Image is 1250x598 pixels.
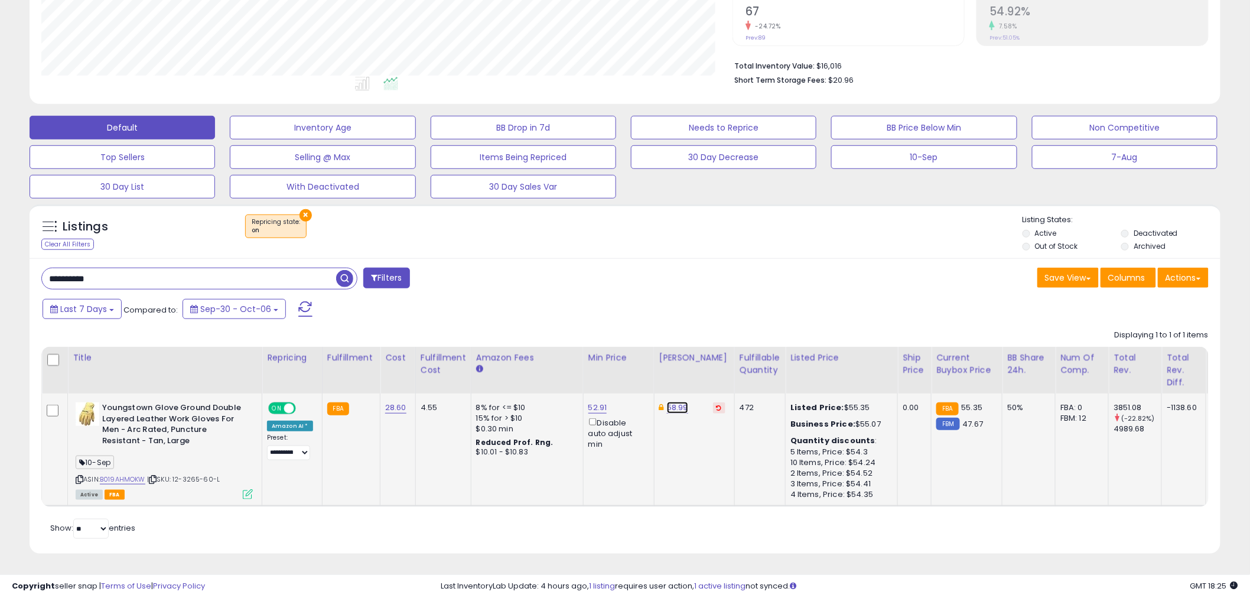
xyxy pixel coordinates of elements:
div: Cost [385,352,411,364]
div: 472 [740,402,776,413]
div: 10 Items, Price: $54.24 [790,457,888,468]
small: FBA [327,402,349,415]
a: 58.99 [667,402,688,414]
div: : [790,435,888,446]
small: 7.58% [995,22,1017,31]
span: Compared to: [123,304,178,316]
h2: 67 [746,5,964,21]
img: 51Zz-YWyfrL._SL40_.jpg [76,402,99,426]
button: Selling @ Max [230,145,415,169]
a: 1 listing [590,580,616,591]
div: Displaying 1 to 1 of 1 items [1115,330,1209,341]
p: Listing States: [1023,214,1220,226]
div: 4.55 [421,402,462,413]
li: $16,016 [734,58,1200,72]
div: 2 Items, Price: $54.52 [790,468,888,479]
div: Listed Price [790,352,893,364]
a: 52.91 [588,402,607,414]
button: With Deactivated [230,175,415,199]
h5: Listings [63,219,108,235]
button: Columns [1101,268,1156,288]
div: $0.30 min [476,424,574,434]
div: $55.07 [790,419,888,430]
span: ON [269,404,284,414]
span: OFF [294,404,313,414]
button: 30 Day Sales Var [431,175,616,199]
div: Fulfillable Quantity [740,352,780,376]
div: Current Buybox Price [936,352,997,376]
div: 15% for > $10 [476,413,574,424]
small: FBA [936,402,958,415]
small: (-22.82%) [1121,414,1154,423]
div: Total Rev. Diff. [1167,352,1201,389]
small: -24.72% [751,22,781,31]
div: Title [73,352,257,364]
b: Business Price: [790,418,855,430]
div: Disable auto adjust min [588,416,645,450]
span: Last 7 Days [60,303,107,315]
button: Actions [1158,268,1209,288]
button: Sep-30 - Oct-06 [183,299,286,319]
a: B019AHMOKW [100,474,145,485]
button: Filters [363,268,409,288]
label: Archived [1134,241,1166,251]
label: Out of Stock [1035,241,1078,251]
span: $20.96 [828,74,854,86]
div: Fulfillment [327,352,375,364]
div: $55.35 [790,402,888,413]
div: 4 Items, Price: $54.35 [790,489,888,500]
div: -1138.60 [1167,402,1197,413]
div: Num of Comp. [1060,352,1103,376]
button: Default [30,116,215,139]
div: FBA: 0 [1060,402,1099,413]
span: FBA [105,490,125,500]
a: Terms of Use [101,580,151,591]
strong: Copyright [12,580,55,591]
button: × [300,209,312,222]
div: 50% [1007,402,1046,413]
div: 5 Items, Price: $54.3 [790,447,888,457]
button: BB Price Below Min [831,116,1017,139]
div: Fulfillment Cost [421,352,466,376]
small: Prev: 89 [746,34,766,41]
b: Total Inventory Value: [734,61,815,71]
div: seller snap | | [12,581,205,592]
div: on [252,226,300,235]
div: ASIN: [76,402,253,498]
small: Prev: 51.05% [989,34,1020,41]
span: 10-Sep [76,456,114,469]
button: Top Sellers [30,145,215,169]
div: Repricing [267,352,317,364]
button: Items Being Repriced [431,145,616,169]
button: BB Drop in 7d [431,116,616,139]
label: Deactivated [1134,228,1178,238]
span: | SKU: 12-3265-60-L [147,474,220,484]
button: Inventory Age [230,116,415,139]
div: $10.01 - $10.83 [476,447,574,457]
div: [PERSON_NAME] [659,352,730,364]
div: Amazon AI * [267,421,313,431]
div: 4989.68 [1114,424,1161,434]
a: 1 active listing [695,580,746,591]
span: All listings currently available for purchase on Amazon [76,490,103,500]
div: Preset: [267,434,313,460]
h2: 54.92% [989,5,1208,21]
button: Save View [1037,268,1099,288]
label: Active [1035,228,1057,238]
div: Min Price [588,352,649,364]
div: Last InventoryLab Update: 4 hours ago, requires user action, not synced. [441,581,1238,592]
span: 2025-10-14 18:25 GMT [1190,580,1238,591]
button: 30 Day List [30,175,215,199]
div: Amazon Fees [476,352,578,364]
button: 30 Day Decrease [631,145,816,169]
span: Repricing state : [252,217,300,235]
button: Non Competitive [1032,116,1218,139]
div: BB Share 24h. [1007,352,1050,376]
b: Quantity discounts [790,435,875,446]
a: 28.60 [385,402,406,414]
b: Short Term Storage Fees: [734,75,826,85]
div: 3 Items, Price: $54.41 [790,479,888,489]
b: Reduced Prof. Rng. [476,437,554,447]
small: Amazon Fees. [476,364,483,375]
b: Youngstown Glove Ground Double Layered Leather Work Gloves For Men - Arc Rated, Puncture Resistan... [102,402,246,449]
